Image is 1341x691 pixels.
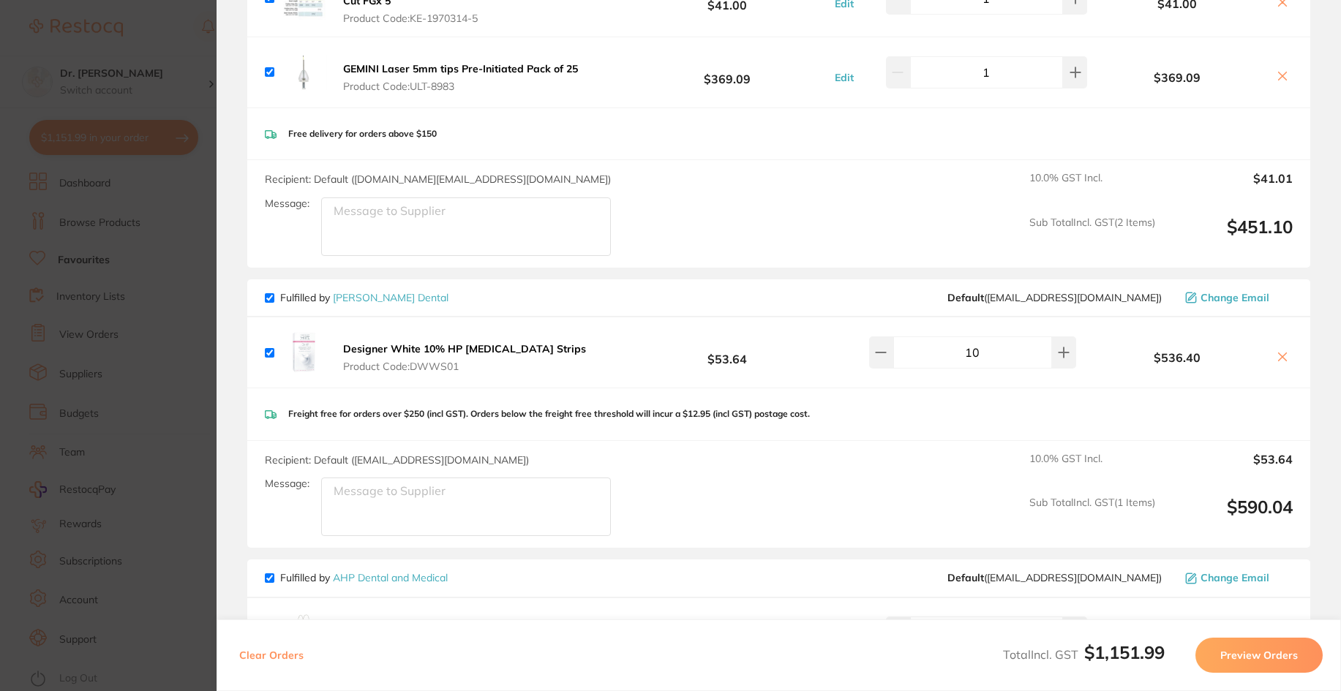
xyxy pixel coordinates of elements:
button: Change Email [1181,571,1293,584]
label: Message: [265,477,309,490]
button: Edit [830,71,858,84]
output: $41.01 [1167,172,1293,204]
img: MnpnN2o5ag [280,49,327,96]
span: Sub Total Incl. GST ( 1 Items) [1029,496,1155,537]
b: $536.40 [1087,351,1266,364]
span: Change Email [1201,572,1269,584]
p: Freight free for orders over $250 (incl GST). Orders below the freight free threshold will incur ... [288,409,810,419]
span: 10.0 % GST Incl. [1029,453,1155,485]
b: GEMINI Laser 5mm tips Pre-Initiated Pack of 25 [343,62,578,75]
label: Message: [265,197,309,210]
b: Default [947,291,984,304]
span: Product Code: ULT-8983 [343,80,578,92]
button: Designer White 10% HP [MEDICAL_DATA] Strips Product Code:DWWS01 [339,342,590,373]
span: Product Code: DWWS01 [343,360,586,372]
span: sales@piksters.com [947,292,1162,303]
img: ZWZkZ2I3YQ [280,329,327,376]
output: $590.04 [1167,496,1293,537]
p: Free delivery for orders above $150 [288,129,437,139]
span: Change Email [1201,292,1269,303]
span: Recipient: Default ( [EMAIL_ADDRESS][DOMAIN_NAME] ) [265,453,529,467]
button: GEMINI Laser 5mm tips Pre-Initiated Pack of 25 Product Code:ULT-8983 [339,62,582,93]
span: 10.0 % GST Incl. [1029,172,1155,204]
span: Recipient: Default ( [DOMAIN_NAME][EMAIL_ADDRESS][DOMAIN_NAME] ) [265,173,611,186]
button: Clear Orders [235,638,308,673]
output: $53.64 [1167,453,1293,485]
b: $369.09 [1087,71,1266,84]
a: [PERSON_NAME] Dental [333,291,448,304]
button: Preview Orders [1195,638,1323,673]
span: Total Incl. GST [1003,647,1165,662]
span: Sub Total Incl. GST ( 2 Items) [1029,216,1155,257]
a: AHP Dental and Medical [333,571,448,584]
b: $1,151.99 [1084,641,1165,663]
span: orders@ahpdentalmedical.com.au [947,572,1162,584]
b: $369.09 [625,59,830,86]
img: cjltaHpncA [280,610,327,657]
span: Product Code: KE-1970314-5 [343,12,620,24]
b: $53.64 [625,339,830,366]
b: Designer White 10% HP [MEDICAL_DATA] Strips [343,342,586,355]
output: $451.10 [1167,216,1293,257]
b: Default [947,571,984,584]
button: Change Email [1181,291,1293,304]
p: Fulfilled by [280,572,448,584]
p: Fulfilled by [280,292,448,303]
